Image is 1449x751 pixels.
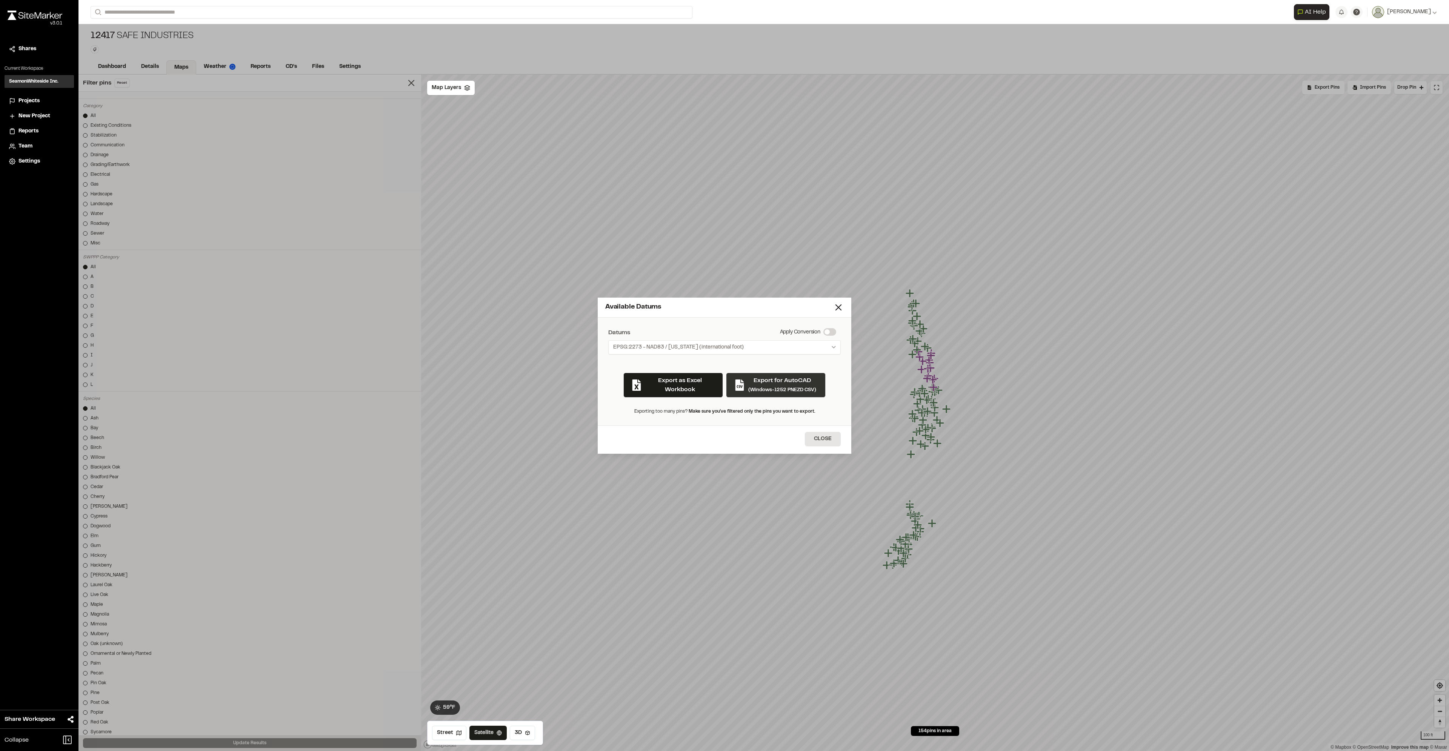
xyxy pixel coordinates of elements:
[1305,8,1326,17] span: AI Help
[8,20,62,27] div: Oh geez...please don't...
[608,340,841,355] button: Select date range
[918,728,952,734] span: 154 pins in area
[18,157,40,166] span: Settings
[1294,4,1332,20] div: Open AI Assistant
[608,328,841,337] div: Datums
[1294,4,1329,20] button: Open AI Assistant
[613,344,744,351] span: EPSG:2273 - NAD83 / [US_STATE] (international foot)
[748,388,816,392] small: (Windows-1252 PNEZD CSV)
[91,6,104,18] button: Search
[469,726,507,740] button: Satellite
[18,127,38,135] span: Reports
[5,736,29,745] span: Collapse
[443,703,455,712] span: 59 ° F
[689,410,815,413] span: Make sure you've filtered only the pins you want to export.
[748,376,816,385] p: Export for AutoCAD
[5,715,55,724] span: Share Workspace
[614,405,835,418] div: Exporting too many pins?
[432,726,466,740] button: Street
[9,157,69,166] a: Settings
[9,97,69,105] a: Projects
[1372,6,1437,18] button: [PERSON_NAME]
[9,78,58,85] h3: SeamonWhiteside Inc.
[430,700,460,715] button: 59°F
[1372,6,1384,18] img: User
[780,328,820,337] div: Apply Conversion
[9,127,69,135] a: Reports
[5,65,74,72] p: Current Workspace
[1387,8,1431,16] span: [PERSON_NAME]
[805,432,841,446] button: Close
[623,373,723,398] button: Export as Excel Workbook
[8,11,62,20] img: rebrand.png
[18,45,36,53] span: Shares
[432,84,461,92] span: Map Layers
[510,726,535,740] button: 3D
[9,112,69,120] a: New Project
[18,142,32,151] span: Team
[9,142,69,151] a: Team
[605,302,833,312] div: Available Datums
[18,112,50,120] span: New Project
[18,97,40,105] span: Projects
[726,373,826,398] button: Export for AutoCAD(Windows-1252 PNEZD CSV)
[9,45,69,53] a: Shares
